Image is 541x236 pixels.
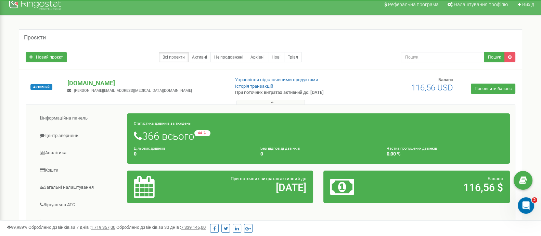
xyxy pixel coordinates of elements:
a: Інформаційна панель [31,110,127,127]
a: Новий проєкт [26,52,67,62]
small: Частка пропущених дзвінків [387,146,437,151]
small: Без відповіді дзвінків [260,146,300,151]
a: Активні [188,52,211,62]
a: Всі проєкти [159,52,189,62]
h4: 0 [260,151,377,157]
small: Статистика дзвінків за тиждень [134,121,191,126]
span: [PERSON_NAME][EMAIL_ADDRESS][MEDICAL_DATA][DOMAIN_NAME] [74,88,192,93]
p: [DOMAIN_NAME] [67,79,224,88]
span: 116,56 USD [411,83,453,92]
u: 1 719 357,00 [91,225,115,230]
h2: [DATE] [195,182,306,193]
span: Налаштування профілю [454,2,508,7]
span: Баланс [488,176,503,181]
span: Оброблено дзвінків за 30 днів : [116,225,206,230]
p: При поточних витратах активний до: [DATE] [235,89,350,96]
iframe: Intercom live chat [518,197,534,214]
input: Пошук [401,52,485,62]
h1: 366 всього [134,130,503,142]
small: Цільових дзвінків [134,146,165,151]
span: Вихід [522,2,534,7]
a: Нові [268,52,284,62]
a: Кошти [31,162,127,179]
h4: 0 [134,151,250,157]
a: Наскрізна аналітика [31,214,127,231]
a: Історія транзакцій [235,84,273,89]
h5: Проєкти [24,35,46,41]
span: Баланс [438,77,453,82]
h4: 0,00 % [387,151,503,157]
a: Тріал [284,52,302,62]
a: Віртуальна АТС [31,197,127,213]
span: Реферальна програма [388,2,439,7]
a: Не продовжені [210,52,247,62]
span: Оброблено дзвінків за 7 днів : [28,225,115,230]
a: Аналiтика [31,145,127,161]
u: 7 339 146,00 [181,225,206,230]
span: 99,989% [7,225,27,230]
a: Архівні [247,52,268,62]
span: Активний [30,84,52,90]
button: Пошук [484,52,505,62]
a: Поповнити баланс [471,84,515,94]
h2: 116,56 $ [391,182,503,193]
a: Загальні налаштування [31,179,127,196]
a: Центр звернень [31,127,127,144]
span: 2 [532,197,537,203]
small: -44 [194,130,210,136]
a: Управління підключеними продуктами [235,77,318,82]
span: При поточних витратах активний до [231,176,306,181]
